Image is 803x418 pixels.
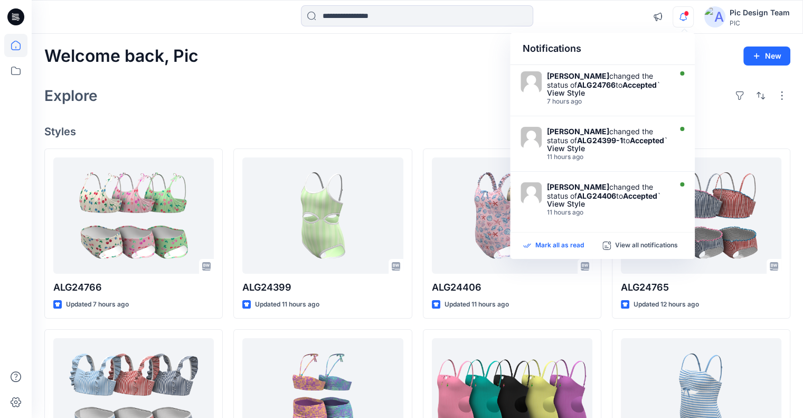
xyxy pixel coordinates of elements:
strong: [PERSON_NAME] [547,127,609,136]
h2: Welcome back, Pic [44,47,199,66]
div: PIC [730,19,790,27]
strong: ALG24399-1 [577,136,623,145]
div: Pic Design Team [730,6,790,19]
strong: [PERSON_NAME] [547,182,609,191]
p: Mark all as read [535,241,584,250]
img: Barbara Letizia [521,127,542,148]
h2: Explore [44,87,98,104]
div: changed the status of to ` [547,127,668,145]
strong: Accepted [622,80,657,89]
div: changed the status of to ` [547,182,668,200]
p: ALG24766 [53,280,214,295]
p: ALG24406 [432,280,592,295]
a: ALG24766 [53,157,214,274]
a: ALG24765 [621,157,781,274]
p: Updated 11 hours ago [445,299,509,310]
strong: ALG24406 [577,191,616,200]
div: View Style [547,200,668,208]
div: Tuesday, September 02, 2025 15:01 [547,153,668,161]
img: avatar [704,6,725,27]
div: Notifications [510,33,695,65]
p: Updated 12 hours ago [634,299,699,310]
div: Tuesday, September 02, 2025 18:37 [547,98,668,105]
a: ALG24406 [432,157,592,274]
strong: Accepted [623,191,657,200]
strong: Accepted [630,136,664,145]
strong: [PERSON_NAME] [547,71,609,80]
strong: ALG24766 [577,80,616,89]
p: ALG24765 [621,280,781,295]
p: Updated 11 hours ago [255,299,319,310]
div: View Style [547,89,668,97]
p: View all notifications [615,241,678,250]
img: Barbara Letizia [521,71,542,92]
div: View Style [547,145,668,152]
h4: Styles [44,125,790,138]
img: Barbara Letizia [521,182,542,203]
div: changed the status of to ` [547,71,668,89]
div: Tuesday, September 02, 2025 15:00 [547,209,668,216]
p: Updated 7 hours ago [66,299,129,310]
a: ALG24399 [242,157,403,274]
p: ALG24399 [242,280,403,295]
button: New [743,47,790,66]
